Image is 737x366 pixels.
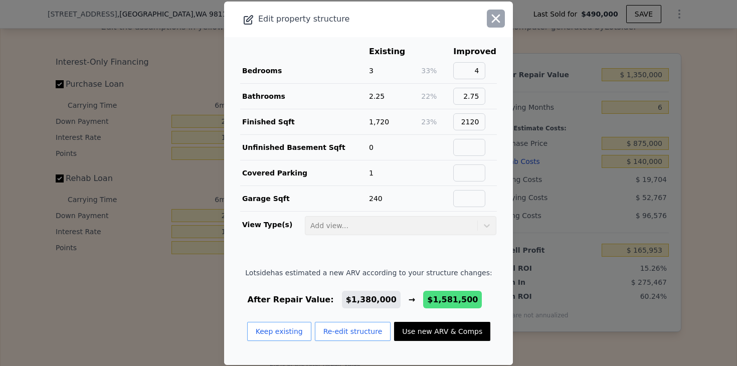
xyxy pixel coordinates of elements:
div: Edit property structure [224,12,455,26]
td: Garage Sqft [240,186,368,211]
span: Lotside has estimated a new ARV according to your structure changes: [245,268,492,278]
td: Finished Sqft [240,109,368,134]
th: Existing [368,45,421,58]
td: Unfinished Basement Sqft [240,134,368,160]
div: After Repair Value: → [245,294,492,306]
span: 23% [421,118,437,126]
td: View Type(s) [240,212,304,236]
span: 22% [421,92,437,100]
button: Keep existing [247,322,311,341]
td: Bathrooms [240,83,368,109]
button: Use new ARV & Comps [394,322,490,341]
span: 33% [421,67,437,75]
span: 0 [369,143,374,151]
td: Covered Parking [240,160,368,186]
span: 2.25 [369,92,385,100]
span: 1 [369,169,374,177]
button: Re-edit structure [315,322,391,341]
span: 1,720 [369,118,389,126]
span: 3 [369,67,374,75]
td: Bedrooms [240,58,368,84]
span: $1,380,000 [346,295,397,304]
th: Improved [453,45,497,58]
span: $1,581,500 [427,295,478,304]
span: 240 [369,195,383,203]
